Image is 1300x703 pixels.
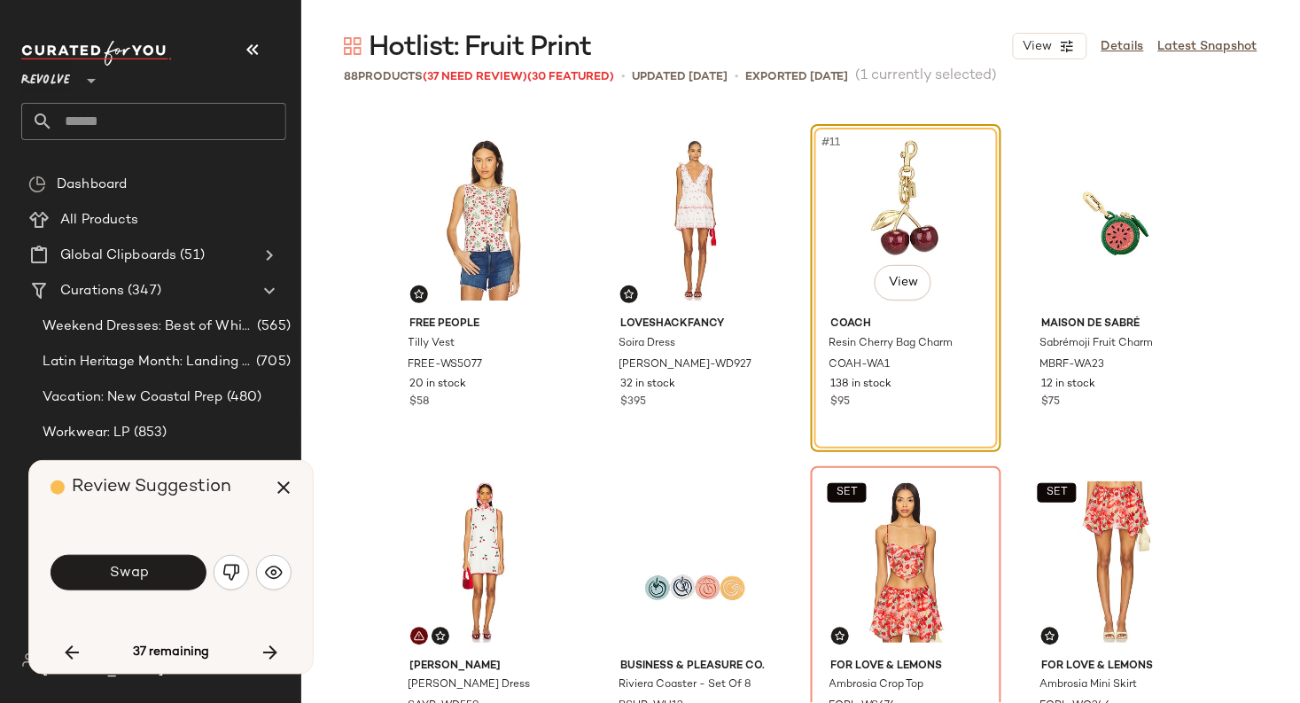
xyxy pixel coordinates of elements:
span: Riviera Coaster - Set Of 8 [619,678,751,694]
img: svg%3e [344,37,362,55]
span: Soira Dress [619,336,675,352]
span: View [888,276,918,290]
a: Details [1101,37,1144,56]
img: svg%3e [414,631,424,642]
p: updated [DATE] [632,68,728,86]
img: FORL-WS676_V1.jpg [817,473,995,652]
span: (347) [124,281,161,301]
span: 12 in stock [1041,377,1095,393]
span: 88 [344,71,358,83]
span: LoveShackFancy [620,316,770,332]
span: Global Clipboards [60,246,176,266]
span: Resin Cherry Bag Charm [829,336,954,352]
span: $58 [410,394,430,410]
img: FORL-WQ246_V1.jpg [1027,473,1205,652]
button: SET [828,483,867,503]
img: MBRF-WA23_V1.jpg [1027,130,1205,309]
span: Latin Heritage Month: Landing Page [43,352,253,372]
span: (480) [223,387,262,408]
span: All Products [60,210,139,230]
div: Products [344,68,614,86]
span: Tilly Vest [409,336,455,352]
span: $75 [1041,394,1060,410]
span: (37 Need Review) [423,71,527,83]
span: Revolve [21,60,70,92]
span: Ambrosia Crop Top [829,678,924,694]
img: svg%3e [414,289,424,300]
span: FREE-WS5077 [409,357,483,373]
img: svg%3e [435,631,446,642]
img: LESH-WD927_V1.jpg [606,130,784,309]
span: MBRF-WA23 [1039,357,1104,373]
span: Free People [410,316,560,332]
img: svg%3e [28,176,46,193]
span: PM: What to Wear in [GEOGRAPHIC_DATA] [43,458,252,479]
span: Hotlist: Fruit Print [369,30,592,66]
span: (51) [176,246,205,266]
img: COAH-WA1_V1.jpg [817,130,995,309]
img: svg%3e [265,564,283,582]
span: business & pleasure co. [620,659,770,675]
span: 37 remaining [133,644,209,660]
img: svg%3e [624,289,634,300]
span: View [1023,40,1053,54]
a: Latest Snapshot [1158,37,1257,56]
button: SET [1038,483,1077,503]
img: BSUR-WH12_V1.jpg [606,473,784,652]
span: Curations [60,281,124,301]
button: Swap [51,555,206,590]
span: Sabrémoji Fruit Charm [1039,336,1153,352]
span: (853) [130,423,167,443]
span: COAH-WA1 [829,357,891,373]
p: Exported [DATE] [745,68,849,86]
span: SET [836,487,858,499]
span: [PERSON_NAME]-WD927 [619,357,751,373]
span: [PERSON_NAME] [410,659,560,675]
span: MAISON de SABRÉ [1041,316,1191,332]
span: SET [1047,487,1069,499]
span: For Love & Lemons [831,659,981,675]
img: cfy_white_logo.C9jOOHJF.svg [21,41,172,66]
img: svg%3e [1045,631,1055,642]
span: Dashboard [57,175,127,195]
button: View [1013,33,1087,59]
img: svg%3e [835,631,845,642]
img: FREE-WS5077_V1.jpg [396,130,574,309]
span: • [735,67,738,86]
span: (1 currently selected) [856,66,998,87]
span: [PERSON_NAME] Dress [409,678,531,694]
button: View [875,265,931,301]
img: svg%3e [222,564,240,582]
span: 32 in stock [620,377,675,393]
img: SAYR-WD559_V1.jpg [396,473,574,652]
span: Workwear: LP [43,423,130,443]
span: (565) [253,316,291,337]
span: Vacation: New Coastal Prep [43,387,223,408]
span: For Love & Lemons [1041,659,1191,675]
img: svg%3e [21,653,35,668]
span: 20 in stock [410,377,467,393]
span: • [621,67,625,86]
span: #11 [821,134,845,152]
span: Ambrosia Mini Skirt [1039,678,1137,694]
span: Weekend Dresses: Best of White [43,316,253,337]
span: Review Suggestion [72,478,231,496]
span: Swap [108,565,148,582]
span: (705) [253,352,291,372]
span: (30 Featured) [527,71,614,83]
span: $395 [620,394,646,410]
span: (508) [252,458,291,479]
